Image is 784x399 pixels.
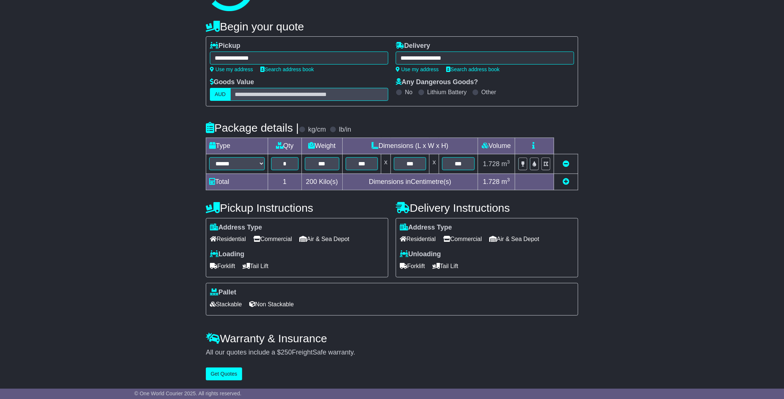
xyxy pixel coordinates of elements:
[396,78,478,86] label: Any Dangerous Goods?
[210,250,244,258] label: Loading
[210,78,254,86] label: Goods Value
[210,299,242,310] span: Stackable
[302,138,342,154] td: Weight
[300,233,350,245] span: Air & Sea Depot
[563,178,569,185] a: Add new item
[210,260,235,272] span: Forklift
[281,349,292,356] span: 250
[134,390,241,396] span: © One World Courier 2025. All rights reserved.
[501,178,510,185] span: m
[427,89,467,96] label: Lithium Battery
[400,224,452,232] label: Address Type
[501,160,510,168] span: m
[206,20,578,33] h4: Begin your quote
[206,138,268,154] td: Type
[507,177,510,182] sup: 3
[483,178,500,185] span: 1.728
[308,126,326,134] label: kg/cm
[268,138,302,154] td: Qty
[563,160,569,168] a: Remove this item
[206,122,299,134] h4: Package details |
[443,233,482,245] span: Commercial
[210,288,236,297] label: Pallet
[210,42,240,50] label: Pickup
[302,174,342,190] td: Kilo(s)
[339,126,351,134] label: lb/in
[396,202,578,214] h4: Delivery Instructions
[243,260,269,272] span: Tail Lift
[429,154,439,174] td: x
[206,367,242,380] button: Get Quotes
[210,224,262,232] label: Address Type
[206,174,268,190] td: Total
[396,66,439,72] a: Use my address
[306,178,317,185] span: 200
[253,233,292,245] span: Commercial
[210,88,231,101] label: AUD
[206,349,578,357] div: All our quotes include a $ FreightSafe warranty.
[400,250,441,258] label: Unloading
[483,160,500,168] span: 1.728
[342,174,478,190] td: Dimensions in Centimetre(s)
[249,299,294,310] span: Non Stackable
[432,260,458,272] span: Tail Lift
[206,202,388,214] h4: Pickup Instructions
[210,233,246,245] span: Residential
[400,233,436,245] span: Residential
[481,89,496,96] label: Other
[396,42,430,50] label: Delivery
[268,174,302,190] td: 1
[490,233,540,245] span: Air & Sea Depot
[381,154,391,174] td: x
[507,159,510,165] sup: 3
[446,66,500,72] a: Search address book
[405,89,412,96] label: No
[478,138,515,154] td: Volume
[260,66,314,72] a: Search address book
[342,138,478,154] td: Dimensions (L x W x H)
[400,260,425,272] span: Forklift
[210,66,253,72] a: Use my address
[206,332,578,344] h4: Warranty & Insurance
